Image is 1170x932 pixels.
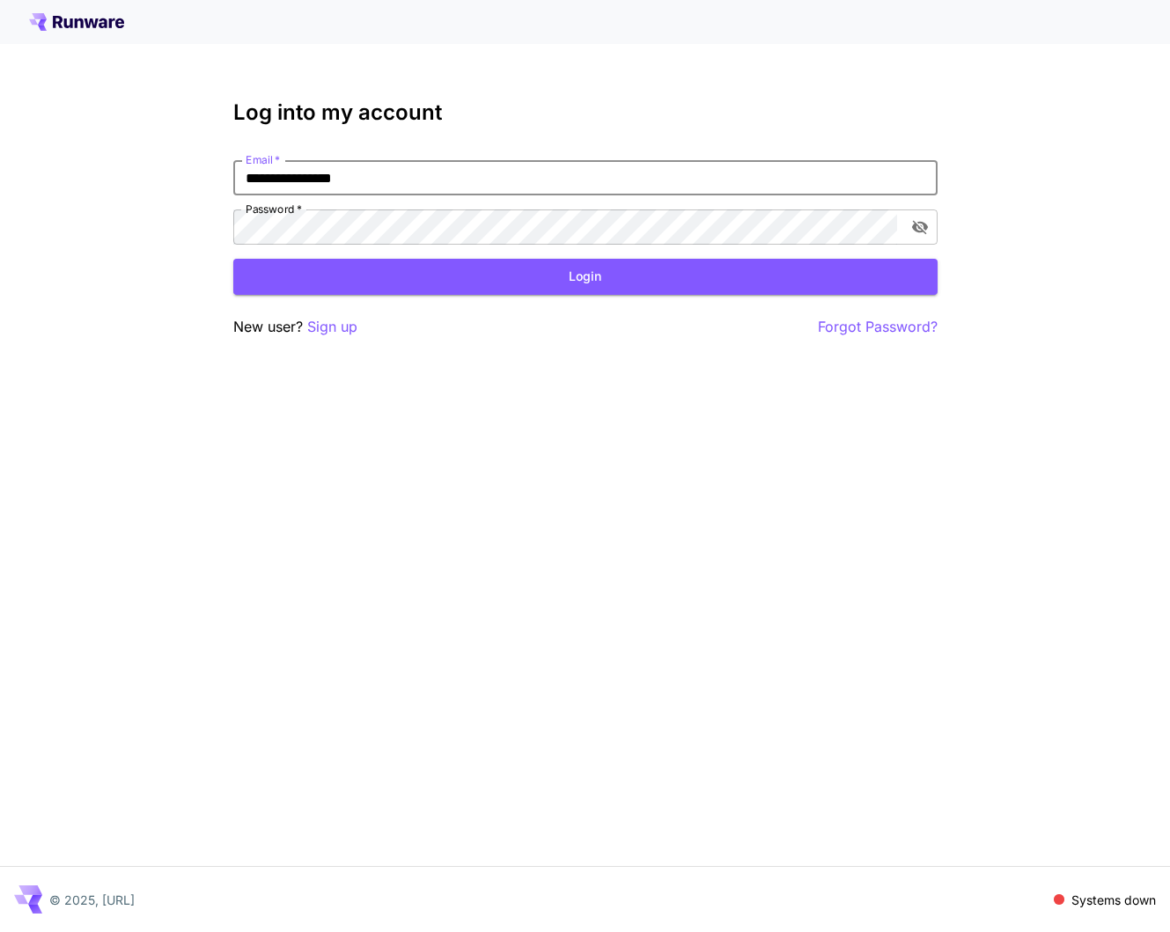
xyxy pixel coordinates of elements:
[233,259,938,295] button: Login
[233,316,357,338] p: New user?
[49,891,135,909] p: © 2025, [URL]
[307,316,357,338] button: Sign up
[904,211,936,243] button: toggle password visibility
[1071,891,1156,909] p: Systems down
[818,316,938,338] button: Forgot Password?
[246,202,302,216] label: Password
[246,152,280,167] label: Email
[233,100,938,125] h3: Log into my account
